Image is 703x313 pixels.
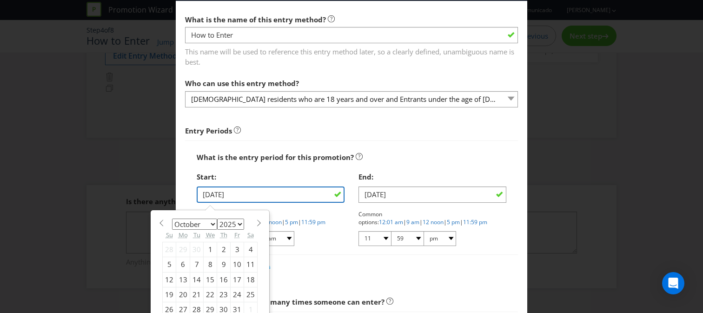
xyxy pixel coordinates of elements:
[190,242,204,257] div: 30
[166,231,173,239] abbr: Sunday
[379,218,403,226] a: 12:01 am
[282,218,285,226] span: |
[204,272,217,287] div: 15
[217,272,231,287] div: 16
[190,287,204,302] div: 21
[185,79,299,88] span: Who can use this entry method?
[244,272,258,287] div: 18
[447,218,460,226] a: 5 pm
[662,272,684,294] div: Open Intercom Messenger
[185,126,232,135] strong: Entry Periods
[244,257,258,272] div: 11
[217,287,231,302] div: 23
[358,167,506,186] div: End:
[185,15,326,24] span: What is the name of this entry method?
[406,218,419,226] a: 9 am
[231,272,244,287] div: 17
[247,231,254,239] abbr: Saturday
[423,218,444,226] a: 12 noon
[176,257,190,272] div: 6
[204,287,217,302] div: 22
[193,231,200,239] abbr: Tuesday
[204,242,217,257] div: 1
[244,242,258,257] div: 4
[460,218,463,226] span: |
[204,257,217,272] div: 8
[231,257,244,272] div: 10
[463,218,487,226] a: 11:59 pm
[197,186,345,203] input: DD/MM/YY
[419,218,423,226] span: |
[217,242,231,257] div: 2
[285,218,298,226] a: 5 pm
[190,272,204,287] div: 14
[444,218,447,226] span: |
[176,287,190,302] div: 20
[358,186,506,203] input: DD/MM/YY
[206,231,215,239] abbr: Wednesday
[197,167,345,186] div: Start:
[176,242,190,257] div: 29
[163,242,176,257] div: 28
[185,297,385,306] span: Are there limits on how many times someone can enter?
[163,272,176,287] div: 12
[403,218,406,226] span: |
[358,210,382,226] span: Common options:
[163,287,176,302] div: 19
[176,272,190,287] div: 13
[231,287,244,302] div: 24
[217,257,231,272] div: 9
[244,287,258,302] div: 25
[298,218,301,226] span: |
[261,218,282,226] a: 12 noon
[234,231,240,239] abbr: Friday
[197,153,354,162] span: What is the entry period for this promotion?
[163,257,176,272] div: 5
[220,231,227,239] abbr: Thursday
[301,218,325,226] a: 11:59 pm
[190,257,204,272] div: 7
[185,44,518,67] span: This name will be used to reference this entry method later, so a clearly defined, unambiguous na...
[231,242,244,257] div: 3
[179,231,188,239] abbr: Monday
